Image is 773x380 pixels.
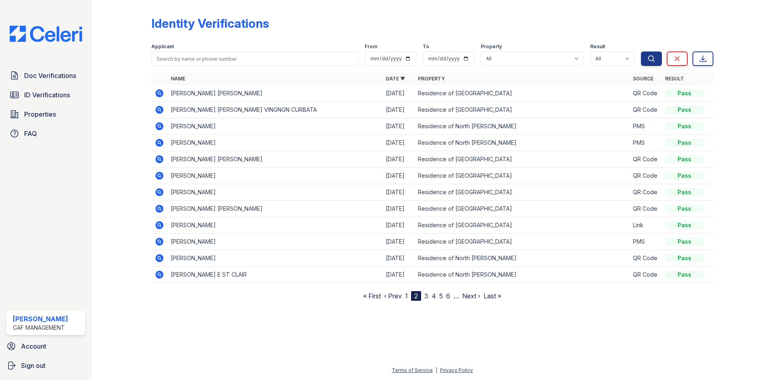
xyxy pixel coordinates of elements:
[665,221,704,229] div: Pass
[382,85,415,102] td: [DATE]
[415,85,630,102] td: Residence of [GEOGRAPHIC_DATA]
[13,324,68,332] div: CAF Management
[167,85,382,102] td: [PERSON_NAME] [PERSON_NAME]
[630,201,662,217] td: QR Code
[432,292,436,300] a: 4
[415,135,630,151] td: Residence of North [PERSON_NAME]
[167,135,382,151] td: [PERSON_NAME]
[365,43,377,50] label: From
[665,76,684,82] a: Result
[462,292,480,300] a: Next ›
[415,118,630,135] td: Residence of North [PERSON_NAME]
[382,118,415,135] td: [DATE]
[167,234,382,250] td: [PERSON_NAME]
[630,135,662,151] td: PMS
[382,151,415,168] td: [DATE]
[382,168,415,184] td: [DATE]
[415,267,630,283] td: Residence of North [PERSON_NAME]
[13,314,68,324] div: [PERSON_NAME]
[24,109,56,119] span: Properties
[418,76,445,82] a: Property
[167,118,382,135] td: [PERSON_NAME]
[453,291,459,301] span: …
[382,217,415,234] td: [DATE]
[423,43,429,50] label: To
[405,292,408,300] a: 1
[6,87,85,103] a: ID Verifications
[151,43,174,50] label: Applicant
[415,217,630,234] td: Residence of [GEOGRAPHIC_DATA]
[386,76,405,82] a: Date ▼
[167,151,382,168] td: [PERSON_NAME] [PERSON_NAME]
[6,106,85,122] a: Properties
[630,102,662,118] td: QR Code
[151,51,358,66] input: Search by name or phone number
[665,89,704,97] div: Pass
[665,106,704,114] div: Pass
[633,76,653,82] a: Source
[630,85,662,102] td: QR Code
[665,122,704,130] div: Pass
[167,102,382,118] td: [PERSON_NAME] [PERSON_NAME] VINGNGN CURBATA
[24,71,76,80] span: Doc Verifications
[382,135,415,151] td: [DATE]
[630,234,662,250] td: PMS
[167,267,382,283] td: [PERSON_NAME] E ST CLAIR
[415,168,630,184] td: Residence of [GEOGRAPHIC_DATA]
[630,151,662,168] td: QR Code
[3,338,89,354] a: Account
[446,292,450,300] a: 6
[665,271,704,279] div: Pass
[382,201,415,217] td: [DATE]
[151,16,269,31] div: Identity Verifications
[24,90,70,100] span: ID Verifications
[415,102,630,118] td: Residence of [GEOGRAPHIC_DATA]
[630,217,662,234] td: Link
[382,102,415,118] td: [DATE]
[384,292,402,300] a: ‹ Prev
[382,184,415,201] td: [DATE]
[21,341,46,351] span: Account
[167,201,382,217] td: [PERSON_NAME] [PERSON_NAME]
[665,172,704,180] div: Pass
[630,250,662,267] td: QR Code
[665,254,704,262] div: Pass
[481,43,502,50] label: Property
[415,250,630,267] td: Residence of North [PERSON_NAME]
[665,155,704,163] div: Pass
[665,238,704,246] div: Pass
[415,151,630,168] td: Residence of [GEOGRAPHIC_DATA]
[630,168,662,184] td: QR Code
[382,250,415,267] td: [DATE]
[363,292,381,300] a: « First
[590,43,605,50] label: Result
[171,76,185,82] a: Name
[415,201,630,217] td: Residence of [GEOGRAPHIC_DATA]
[440,367,473,373] a: Privacy Policy
[167,168,382,184] td: [PERSON_NAME]
[6,68,85,84] a: Doc Verifications
[167,184,382,201] td: [PERSON_NAME]
[439,292,443,300] a: 5
[436,367,437,373] div: |
[382,267,415,283] td: [DATE]
[665,205,704,213] div: Pass
[167,217,382,234] td: [PERSON_NAME]
[415,184,630,201] td: Residence of [GEOGRAPHIC_DATA]
[665,188,704,196] div: Pass
[424,292,428,300] a: 3
[3,26,89,42] img: CE_Logo_Blue-a8612792a0a2168367f1c8372b55b34899dd931a85d93a1a3d3e32e68fde9ad4.png
[6,125,85,142] a: FAQ
[21,361,45,370] span: Sign out
[411,291,421,301] div: 2
[24,129,37,138] span: FAQ
[630,118,662,135] td: PMS
[630,184,662,201] td: QR Code
[484,292,501,300] a: Last »
[3,357,89,374] a: Sign out
[392,367,433,373] a: Terms of Service
[382,234,415,250] td: [DATE]
[415,234,630,250] td: Residence of [GEOGRAPHIC_DATA]
[665,139,704,147] div: Pass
